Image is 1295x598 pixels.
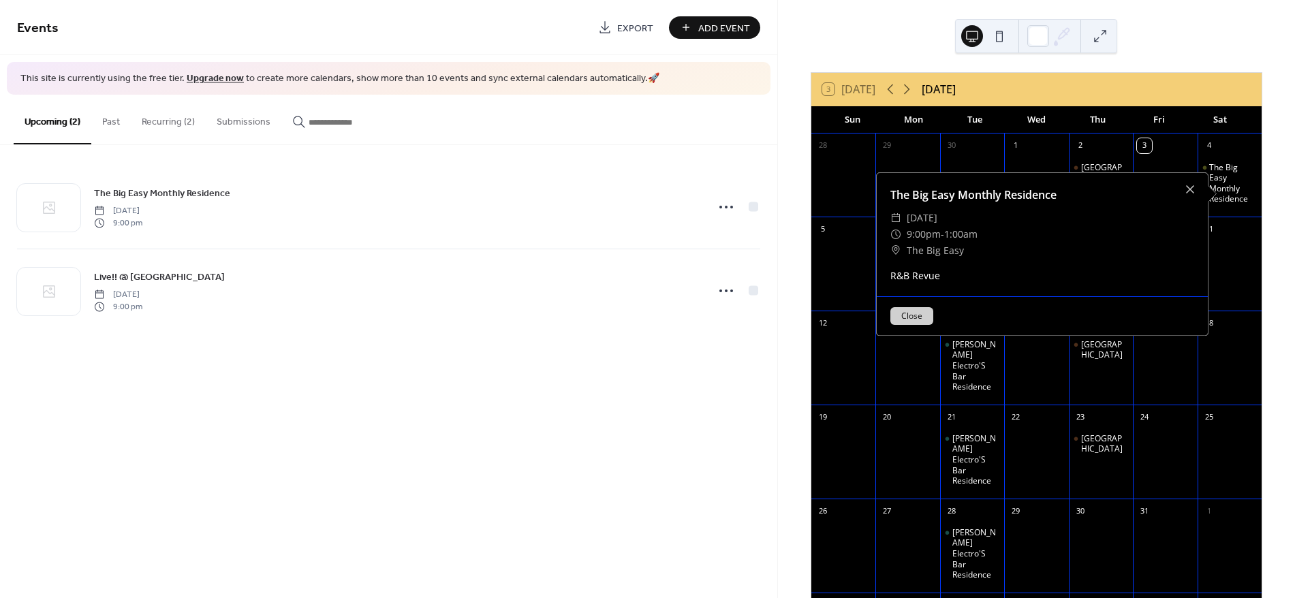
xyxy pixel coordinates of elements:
[17,15,59,42] span: Events
[815,221,830,236] div: 5
[952,433,999,486] div: [PERSON_NAME] Electro'S Bar Residence
[1067,106,1128,133] div: Thu
[1069,162,1133,183] div: Green Oaks Tavern Residence
[944,503,959,518] div: 28
[879,138,894,153] div: 29
[1008,503,1023,518] div: 29
[1202,409,1217,424] div: 25
[952,527,999,580] div: [PERSON_NAME] Electro'S Bar Residence
[206,95,281,143] button: Submissions
[1073,503,1088,518] div: 30
[94,301,142,313] span: 9:00 pm
[669,16,760,39] button: Add Event
[1081,162,1128,183] div: [GEOGRAPHIC_DATA]
[944,409,959,424] div: 21
[940,433,1004,486] div: Dan Electro'S Bar Residence
[944,226,978,242] span: 1:00am
[1137,409,1152,424] div: 24
[187,69,244,88] a: Upgrade now
[815,138,830,153] div: 28
[944,138,959,153] div: 30
[1008,409,1023,424] div: 22
[879,409,894,424] div: 20
[815,315,830,330] div: 12
[944,106,1005,133] div: Tue
[91,95,131,143] button: Past
[1137,138,1152,153] div: 3
[1069,433,1133,454] div: Green Oaks Tavern Residence
[94,186,230,200] span: The Big Easy Monthly Residence
[1073,409,1088,424] div: 23
[1209,162,1256,204] div: The Big Easy Monthly Residence
[20,72,659,86] span: This site is currently using the free tier. to create more calendars, show more than 10 events an...
[94,288,142,300] span: [DATE]
[922,81,956,97] div: [DATE]
[698,21,750,35] span: Add Event
[94,270,225,284] span: Live!! @ [GEOGRAPHIC_DATA]
[1128,106,1189,133] div: Fri
[877,187,1208,203] div: The Big Easy Monthly Residence
[94,204,142,217] span: [DATE]
[815,409,830,424] div: 19
[907,210,937,226] span: [DATE]
[890,307,933,325] button: Close
[1073,138,1088,153] div: 2
[14,95,91,144] button: Upcoming (2)
[940,527,1004,580] div: Dan Electro'S Bar Residence
[907,226,941,242] span: 9:00pm
[907,242,964,259] span: The Big Easy
[1137,503,1152,518] div: 31
[1202,138,1217,153] div: 4
[1069,339,1133,360] div: Green Oaks Tavern Residence
[890,242,901,259] div: ​
[617,21,653,35] span: Export
[877,268,1208,283] div: R&B Revue
[815,503,830,518] div: 26
[94,217,142,230] span: 9:00 pm
[1198,162,1262,204] div: The Big Easy Monthly Residence
[1081,433,1128,454] div: [GEOGRAPHIC_DATA]
[588,16,664,39] a: Export
[940,339,1004,392] div: Dan Electro'S Bar Residence
[94,185,230,201] a: The Big Easy Monthly Residence
[94,269,225,285] a: Live!! @ [GEOGRAPHIC_DATA]
[131,95,206,143] button: Recurring (2)
[1008,138,1023,153] div: 1
[952,339,999,392] div: [PERSON_NAME] Electro'S Bar Residence
[1005,106,1067,133] div: Wed
[1081,339,1128,360] div: [GEOGRAPHIC_DATA]
[822,106,884,133] div: Sun
[1189,106,1251,133] div: Sat
[1202,503,1217,518] div: 1
[941,226,944,242] span: -
[884,106,945,133] div: Mon
[890,226,901,242] div: ​
[879,503,894,518] div: 27
[890,210,901,226] div: ​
